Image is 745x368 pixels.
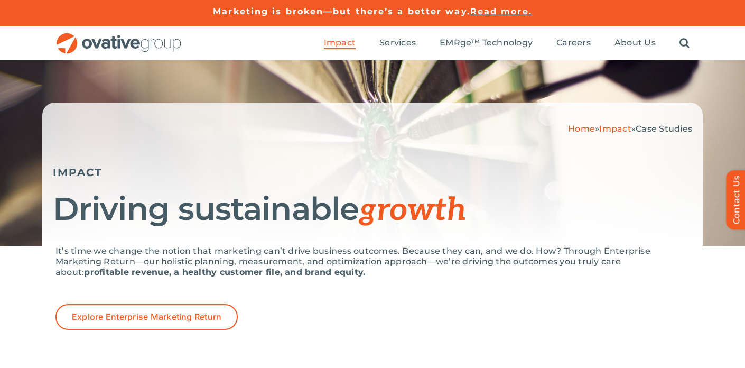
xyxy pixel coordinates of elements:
[55,32,182,42] a: OG_Full_horizontal_RGB
[213,6,470,16] a: Marketing is broken—but there’s a better way.
[53,166,692,179] h5: IMPACT
[55,304,238,330] a: Explore Enterprise Marketing Return
[470,6,532,16] a: Read more.
[55,246,690,278] p: It’s time we change the notion that marketing can’t drive business outcomes. Because they can, an...
[359,191,467,229] span: growth
[614,38,656,48] span: About Us
[599,124,631,134] a: Impact
[379,38,416,48] span: Services
[679,38,690,49] a: Search
[53,192,692,227] h1: Driving sustainable
[614,38,656,49] a: About Us
[72,312,221,322] span: Explore Enterprise Marketing Return
[636,124,692,134] span: Case Studies
[568,124,692,134] span: » »
[440,38,533,48] span: EMRge™ Technology
[324,26,690,60] nav: Menu
[379,38,416,49] a: Services
[440,38,533,49] a: EMRge™ Technology
[568,124,595,134] a: Home
[556,38,591,48] span: Careers
[324,38,356,49] a: Impact
[324,38,356,48] span: Impact
[84,267,365,277] strong: profitable revenue, a healthy customer file, and brand equity.
[556,38,591,49] a: Careers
